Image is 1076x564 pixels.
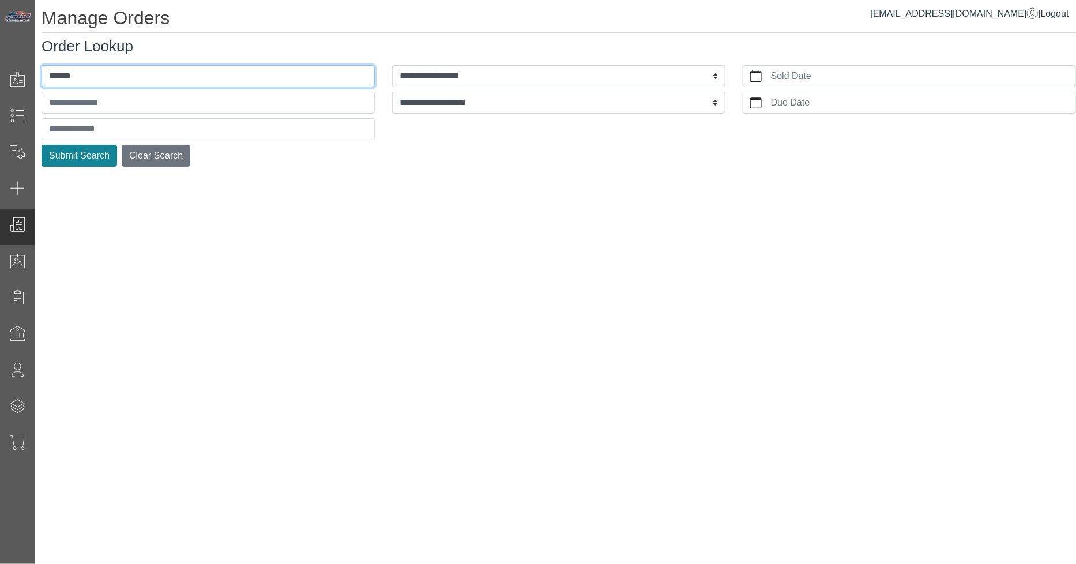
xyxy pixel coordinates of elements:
svg: calendar [750,70,762,82]
svg: calendar [750,97,762,108]
div: | [871,7,1069,21]
label: Sold Date [769,66,1075,87]
h3: Order Lookup [42,37,1076,55]
a: [EMAIL_ADDRESS][DOMAIN_NAME] [871,9,1039,18]
label: Due Date [769,92,1075,113]
button: calendar [743,92,769,113]
button: Submit Search [42,145,117,167]
button: calendar [743,66,769,87]
h1: Manage Orders [42,7,1076,33]
img: Metals Direct Inc Logo [3,10,32,23]
button: Clear Search [122,145,190,167]
span: Logout [1041,9,1069,18]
